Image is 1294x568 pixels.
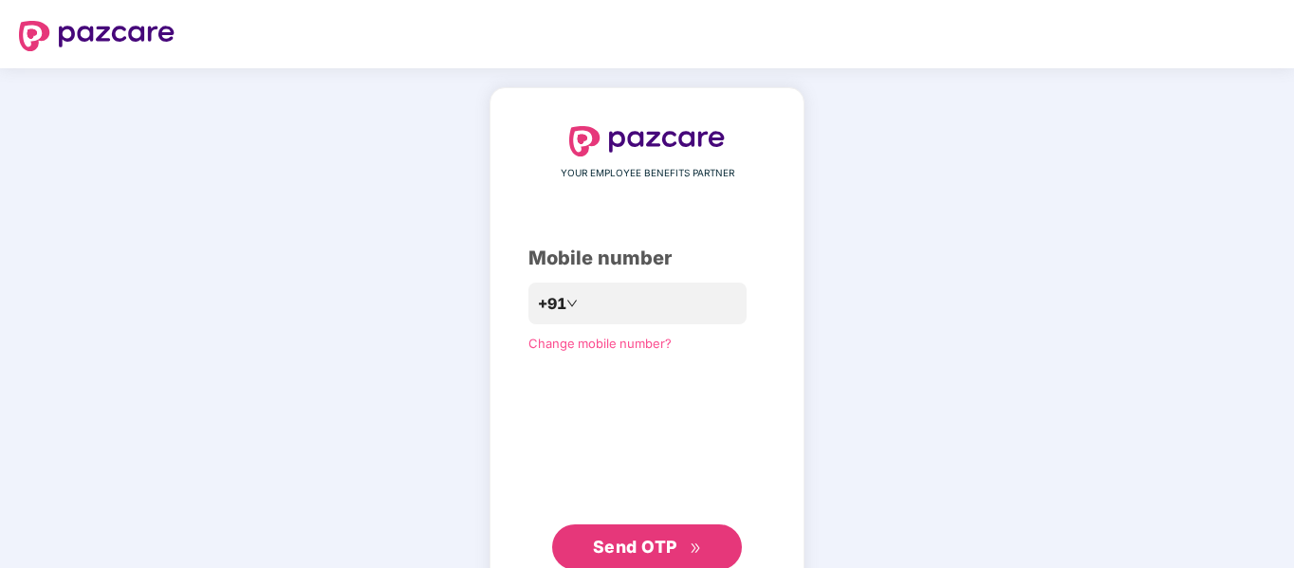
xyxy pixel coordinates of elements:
span: double-right [690,542,702,555]
span: +91 [538,292,566,316]
span: YOUR EMPLOYEE BENEFITS PARTNER [561,166,734,181]
img: logo [569,126,725,156]
img: logo [19,21,175,51]
div: Mobile number [528,244,766,273]
span: Send OTP [593,537,677,557]
a: Change mobile number? [528,336,672,351]
span: down [566,298,578,309]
